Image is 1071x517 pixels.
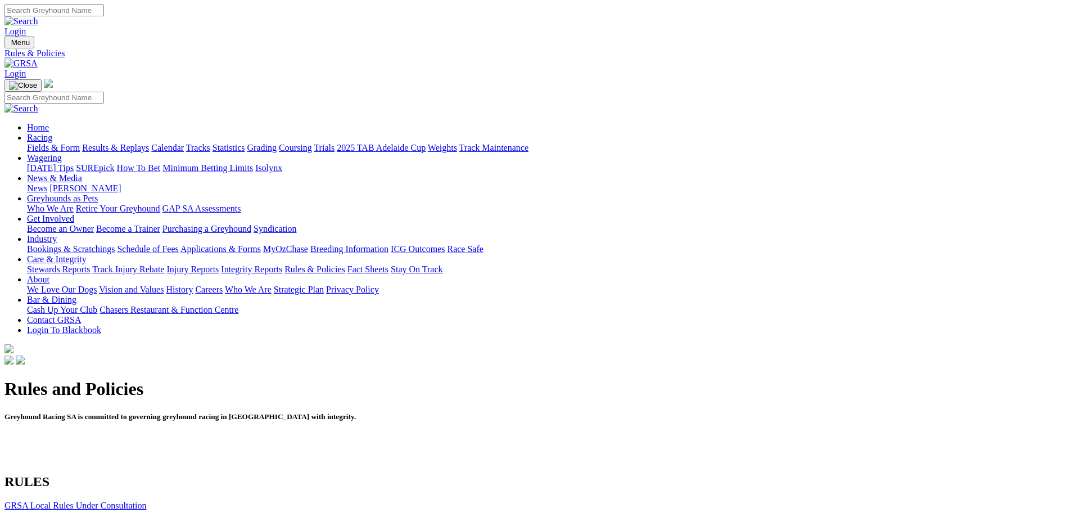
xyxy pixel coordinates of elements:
a: Chasers Restaurant & Function Centre [100,305,238,314]
button: Toggle navigation [4,79,42,92]
a: History [166,285,193,294]
div: Get Involved [27,224,1067,234]
input: Search [4,5,104,16]
a: MyOzChase [263,244,308,254]
a: Coursing [279,143,312,152]
a: Purchasing a Greyhound [162,224,251,233]
a: Statistics [213,143,245,152]
a: Grading [247,143,277,152]
img: logo-grsa-white.png [44,79,53,88]
span: Menu [11,38,30,47]
a: About [27,275,49,284]
a: News [27,183,47,193]
a: How To Bet [117,163,161,173]
button: Toggle navigation [4,37,34,48]
div: News & Media [27,183,1067,194]
h5: Greyhound Racing SA is committed to governing greyhound racing in [GEOGRAPHIC_DATA] with integrity. [4,412,1067,421]
a: Stay On Track [391,264,442,274]
a: Become an Owner [27,224,94,233]
a: GAP SA Assessments [162,204,241,213]
a: [PERSON_NAME] [49,183,121,193]
a: Fields & Form [27,143,80,152]
input: Search [4,92,104,104]
a: Stewards Reports [27,264,90,274]
div: Industry [27,244,1067,254]
a: 2025 TAB Adelaide Cup [337,143,426,152]
a: Careers [195,285,223,294]
a: Care & Integrity [27,254,87,264]
a: Who We Are [225,285,272,294]
a: Contact GRSA [27,315,81,325]
img: Close [9,81,37,90]
a: Isolynx [255,163,282,173]
a: Vision and Values [99,285,164,294]
a: Retire Your Greyhound [76,204,160,213]
a: Breeding Information [310,244,388,254]
a: Track Injury Rebate [92,264,164,274]
a: Calendar [151,143,184,152]
a: GRSA Local Rules Under Consultation [4,501,146,510]
a: Race Safe [447,244,483,254]
a: Rules & Policies [284,264,345,274]
a: Become a Trainer [96,224,160,233]
a: Greyhounds as Pets [27,194,98,203]
a: Privacy Policy [326,285,379,294]
a: Login [4,69,26,78]
a: Weights [428,143,457,152]
a: Integrity Reports [221,264,282,274]
a: Applications & Forms [180,244,261,254]
div: Greyhounds as Pets [27,204,1067,214]
a: News & Media [27,173,82,183]
img: Search [4,16,38,26]
a: Home [27,123,49,132]
a: Injury Reports [166,264,219,274]
img: twitter.svg [16,356,25,365]
a: Wagering [27,153,62,163]
a: Cash Up Your Club [27,305,97,314]
a: Syndication [254,224,296,233]
a: Bar & Dining [27,295,76,304]
img: Search [4,104,38,114]
div: Care & Integrity [27,264,1067,275]
a: Login [4,26,26,36]
img: facebook.svg [4,356,13,365]
div: About [27,285,1067,295]
img: logo-grsa-white.png [4,344,13,353]
a: Results & Replays [82,143,149,152]
a: Fact Sheets [347,264,388,274]
a: SUREpick [76,163,114,173]
a: Who We Are [27,204,74,213]
a: Minimum Betting Limits [162,163,253,173]
a: Bookings & Scratchings [27,244,115,254]
a: Strategic Plan [274,285,324,294]
a: Get Involved [27,214,74,223]
a: Login To Blackbook [27,325,101,335]
a: Rules & Policies [4,48,1067,59]
h2: RULES [4,474,1067,489]
a: Industry [27,234,57,244]
a: Trials [314,143,335,152]
div: Wagering [27,163,1067,173]
a: ICG Outcomes [391,244,445,254]
div: Bar & Dining [27,305,1067,315]
h1: Rules and Policies [4,379,1067,399]
a: [DATE] Tips [27,163,74,173]
a: Schedule of Fees [117,244,178,254]
div: Racing [27,143,1067,153]
a: We Love Our Dogs [27,285,97,294]
a: Track Maintenance [459,143,528,152]
a: Tracks [186,143,210,152]
img: GRSA [4,59,38,69]
a: Racing [27,133,52,142]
